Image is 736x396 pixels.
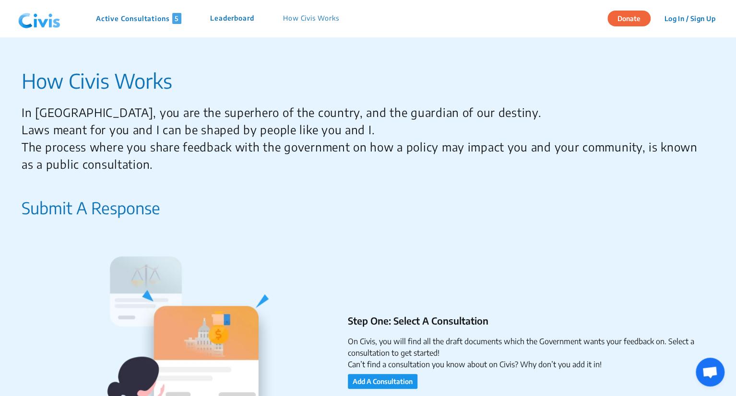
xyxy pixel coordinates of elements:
p: Step One: Select A Consultation [348,314,707,328]
button: Add A Consultation [348,374,417,389]
a: Donate [607,13,658,23]
p: Active Consultations [96,13,181,24]
p: Leaderboard [210,13,254,24]
span: 5 [172,13,181,24]
p: Submit A Response [22,196,160,220]
p: How Civis Works [22,66,707,96]
button: Donate [607,11,651,26]
li: Can’t find a consultation you know about on Civis? Why don’t you add it in! [348,359,707,370]
li: On Civis, you will find all the draft documents which the Government wants your feedback on. Sele... [348,336,707,359]
p: In [GEOGRAPHIC_DATA], you are the superhero of the country, and the guardian of our destiny. Laws... [22,104,707,173]
button: Log In / Sign Up [658,11,722,26]
img: navlogo.png [14,4,64,33]
div: Open chat [696,358,724,386]
p: How Civis Works [283,13,339,24]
